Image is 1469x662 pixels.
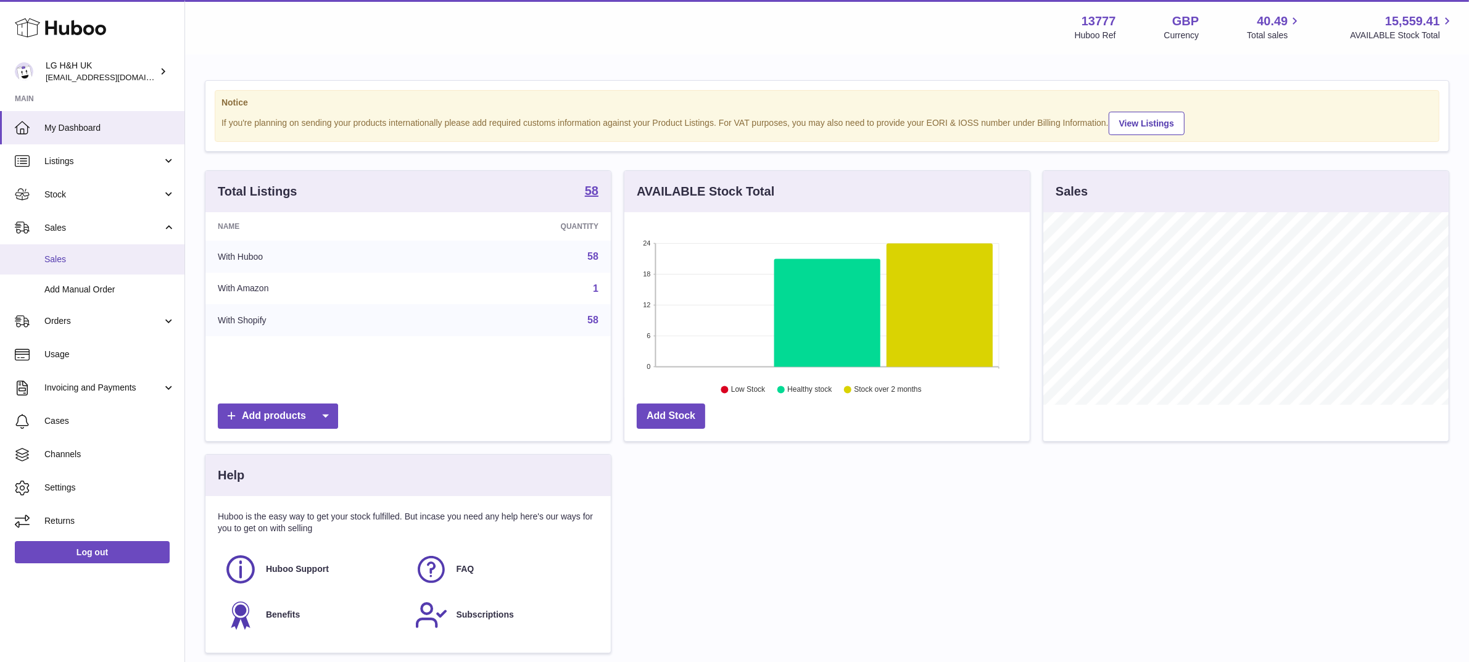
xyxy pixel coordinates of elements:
h3: AVAILABLE Stock Total [637,183,774,200]
div: Currency [1164,30,1199,41]
div: If you're planning on sending your products internationally please add required customs informati... [221,110,1433,135]
span: Sales [44,254,175,265]
text: Stock over 2 months [854,386,921,394]
th: Name [205,212,428,241]
span: Settings [44,482,175,494]
text: 24 [643,239,650,247]
td: With Huboo [205,241,428,273]
a: 1 [593,283,598,294]
span: Benefits [266,609,300,621]
a: Huboo Support [224,553,402,586]
a: Log out [15,541,170,563]
span: Invoicing and Payments [44,382,162,394]
text: 0 [647,363,650,370]
span: Total sales [1247,30,1302,41]
span: AVAILABLE Stock Total [1350,30,1454,41]
a: View Listings [1109,112,1185,135]
text: 18 [643,270,650,278]
span: Channels [44,449,175,460]
strong: 58 [585,184,598,197]
h3: Sales [1056,183,1088,200]
div: Huboo Ref [1075,30,1116,41]
img: veechen@lghnh.co.uk [15,62,33,81]
a: 58 [585,184,598,199]
a: Add products [218,403,338,429]
span: Add Manual Order [44,284,175,296]
span: Stock [44,189,162,201]
span: Listings [44,155,162,167]
strong: GBP [1172,13,1199,30]
span: My Dashboard [44,122,175,134]
a: 58 [587,315,598,325]
text: Low Stock [731,386,766,394]
a: Add Stock [637,403,705,429]
a: 15,559.41 AVAILABLE Stock Total [1350,13,1454,41]
a: FAQ [415,553,593,586]
span: Usage [44,349,175,360]
th: Quantity [428,212,611,241]
span: Huboo Support [266,563,329,575]
a: Benefits [224,598,402,632]
h3: Total Listings [218,183,297,200]
h3: Help [218,467,244,484]
div: LG H&H UK [46,60,157,83]
text: 6 [647,332,650,339]
span: Subscriptions [457,609,514,621]
td: With Shopify [205,304,428,336]
text: 12 [643,301,650,308]
a: Subscriptions [415,598,593,632]
span: Cases [44,415,175,427]
text: Healthy stock [787,386,832,394]
span: 15,559.41 [1385,13,1440,30]
span: Sales [44,222,162,234]
span: Orders [44,315,162,327]
strong: 13777 [1082,13,1116,30]
p: Huboo is the easy way to get your stock fulfilled. But incase you need any help here's our ways f... [218,511,598,534]
a: 58 [587,251,598,262]
span: FAQ [457,563,474,575]
td: With Amazon [205,273,428,305]
strong: Notice [221,97,1433,109]
span: 40.49 [1257,13,1288,30]
a: 40.49 Total sales [1247,13,1302,41]
span: [EMAIL_ADDRESS][DOMAIN_NAME] [46,72,181,82]
span: Returns [44,515,175,527]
